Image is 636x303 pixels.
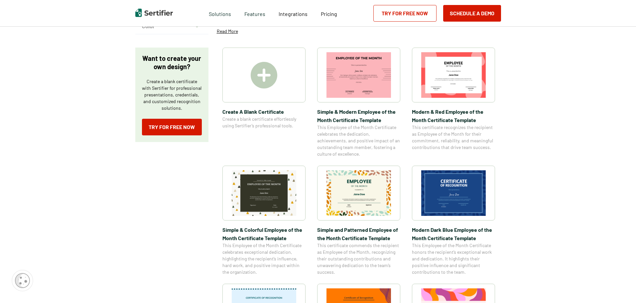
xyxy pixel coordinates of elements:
span: This certificate recognizes the recipient as Employee of the Month for their commitment, reliabil... [412,124,495,151]
span: This Employee of the Month Certificate honors the recipient’s exceptional work and dedication. It... [412,242,495,275]
p: Create a blank certificate with Sertifier for professional presentations, credentials, and custom... [142,78,202,111]
a: Simple and Patterned Employee of the Month Certificate TemplateSimple and Patterned Employee of t... [317,166,400,275]
img: Create A Blank Certificate [251,62,277,88]
a: Simple & Modern Employee of the Month Certificate TemplateSimple & Modern Employee of the Month C... [317,48,400,157]
img: Simple and Patterned Employee of the Month Certificate Template [326,170,391,216]
img: Sertifier | Digital Credentialing Platform [135,9,173,17]
img: Modern Dark Blue Employee of the Month Certificate Template [421,170,486,216]
span: This Employee of the Month Certificate celebrates the dedication, achievements, and positive impa... [317,124,400,157]
a: Pricing [321,9,337,17]
a: Simple & Colorful Employee of the Month Certificate TemplateSimple & Colorful Employee of the Mon... [222,166,306,275]
span: Create A Blank Certificate [222,107,306,116]
p: Read More [217,28,238,35]
span: Integrations [279,11,308,17]
img: Modern & Red Employee of the Month Certificate Template [421,52,486,98]
img: Simple & Modern Employee of the Month Certificate Template [326,52,391,98]
span: Simple & Colorful Employee of the Month Certificate Template [222,226,306,242]
img: Cookie Popup Icon [15,273,30,288]
span: Modern & Red Employee of the Month Certificate Template [412,107,495,124]
span: Simple and Patterned Employee of the Month Certificate Template [317,226,400,242]
span: Create a blank certificate effortlessly using Sertifier’s professional tools. [222,116,306,129]
a: Modern Dark Blue Employee of the Month Certificate TemplateModern Dark Blue Employee of the Month... [412,166,495,275]
span: Solutions [209,9,231,17]
p: Want to create your own design? [142,54,202,71]
span: Modern Dark Blue Employee of the Month Certificate Template [412,226,495,242]
a: Try for Free Now [142,119,202,135]
span: Simple & Modern Employee of the Month Certificate Template [317,107,400,124]
a: Try for Free Now [373,5,437,22]
iframe: Chat Widget [603,271,636,303]
a: Modern & Red Employee of the Month Certificate TemplateModern & Red Employee of the Month Certifi... [412,48,495,157]
span: Pricing [321,11,337,17]
button: Schedule a Demo [443,5,501,22]
span: This certificate commends the recipient as Employee of the Month, recognizing their outstanding c... [317,242,400,275]
a: Integrations [279,9,308,17]
span: Features [244,9,265,17]
img: Simple & Colorful Employee of the Month Certificate Template [232,170,296,216]
span: This Employee of the Month Certificate celebrates exceptional dedication, highlighting the recipi... [222,242,306,275]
